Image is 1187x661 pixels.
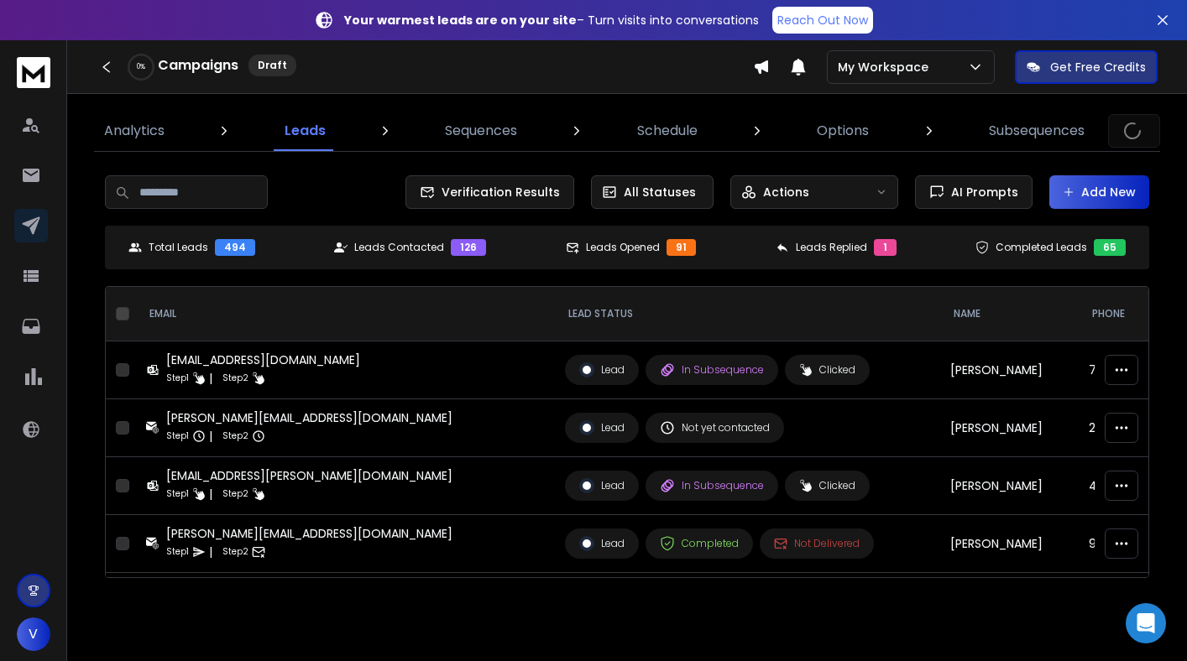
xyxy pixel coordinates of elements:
div: [PERSON_NAME][EMAIL_ADDRESS][DOMAIN_NAME] [166,525,452,542]
div: Not Delivered [774,537,860,550]
div: [PERSON_NAME][EMAIL_ADDRESS][DOMAIN_NAME] [166,409,452,426]
a: Reach Out Now [772,7,873,34]
th: EMAIL [136,287,555,341]
td: [PERSON_NAME] [940,457,1079,515]
div: Lead [579,478,625,493]
strong: Your warmest leads are on your site [344,12,577,29]
div: 1 [874,239,897,256]
span: AI Prompts [944,184,1018,200]
p: Get Free Credits [1050,59,1146,75]
p: 0 % [137,62,145,72]
div: 91 [667,239,696,256]
div: In Subsequence [660,362,764,377]
p: Analytics [104,121,165,141]
button: Add New [1049,175,1149,209]
p: Total Leads [149,241,208,254]
span: Verification Results [435,184,560,200]
p: Leads Contacted [354,241,444,254]
p: Reach Out Now [777,12,868,29]
p: My Workspace [838,59,935,75]
th: LEAD STATUS [555,287,940,341]
div: [EMAIL_ADDRESS][PERSON_NAME][DOMAIN_NAME] [166,467,452,484]
div: 65 [1094,239,1126,256]
div: Draft [248,55,296,76]
p: Options [817,121,869,141]
button: Verification Results [405,175,574,209]
div: Open Intercom Messenger [1126,603,1166,643]
div: Completed [660,536,739,551]
a: Options [807,111,879,151]
p: Subsequences [989,121,1085,141]
p: Step 1 [166,370,189,387]
td: [PERSON_NAME] [940,399,1079,457]
button: Get Free Credits [1015,50,1158,84]
p: Step 2 [222,486,248,502]
div: Lead [579,362,625,377]
button: AI Prompts [915,175,1033,209]
p: Step 2 [222,370,248,387]
p: Leads Opened [586,241,660,254]
div: Lead [579,536,625,551]
a: Sequences [435,111,527,151]
td: [PERSON_NAME] [940,341,1079,399]
p: Schedule [637,121,698,141]
p: Step 1 [166,544,189,560]
p: Completed Leads [996,241,1087,254]
a: Analytics [94,111,175,151]
p: | [209,486,212,502]
td: [PERSON_NAME] [940,573,1079,631]
button: V [17,617,50,651]
p: Step 2 [222,544,248,560]
p: | [209,544,212,560]
p: | [209,370,212,387]
div: 126 [451,239,486,256]
td: [PERSON_NAME] [940,515,1079,573]
div: Not yet contacted [660,420,770,435]
div: In Subsequence [660,478,764,493]
h1: Campaigns [158,55,238,75]
a: Schedule [627,111,708,151]
a: Leads [275,111,336,151]
p: | [209,428,212,445]
th: NAME [940,287,1079,341]
div: Clicked [799,479,855,492]
div: [EMAIL_ADDRESS][DOMAIN_NAME] [166,351,360,368]
p: Actions [763,184,809,200]
p: Step 1 [166,428,189,445]
img: logo [17,57,50,88]
p: Leads Replied [796,241,867,254]
div: Clicked [799,363,855,377]
div: Lead [579,420,625,435]
a: Subsequences [979,111,1095,151]
p: Leads [285,121,326,141]
p: Step 1 [166,486,189,502]
p: – Turn visits into conversations [344,12,759,29]
p: Sequences [445,121,517,141]
div: 494 [215,239,255,256]
p: Step 2 [222,428,248,445]
p: All Statuses [624,184,696,200]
